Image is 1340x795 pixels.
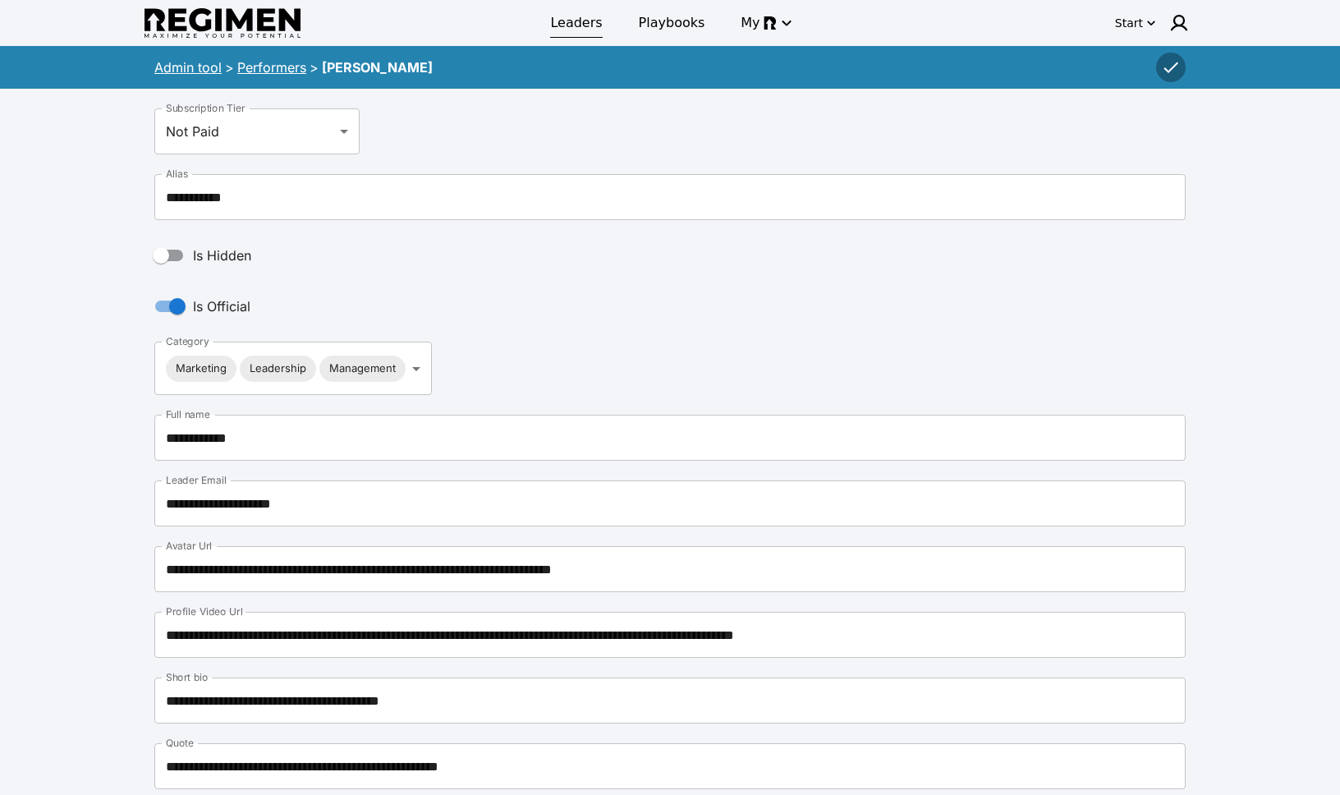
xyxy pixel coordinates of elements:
[166,604,243,618] label: Profile Video Url
[193,246,251,265] span: Is Hidden
[1115,15,1143,31] div: Start
[166,101,245,115] label: Subscription Tier
[166,334,209,348] label: Category
[166,473,227,487] label: Leader Email
[310,57,319,77] div: >
[145,8,301,39] img: Regimen logo
[166,359,236,378] span: Marketing
[1156,53,1186,82] button: Save
[166,407,209,421] label: Full name
[166,167,188,181] label: Alias
[1112,10,1159,36] button: Start
[166,670,209,684] label: Short bio
[154,59,222,76] a: Admin tool
[1169,13,1189,33] img: user icon
[322,57,433,77] div: [PERSON_NAME]
[731,8,799,38] button: My
[193,296,250,316] span: Is Official
[540,8,612,38] a: Leaders
[629,8,715,38] a: Playbooks
[154,108,360,154] div: Not Paid
[225,57,234,77] div: >
[166,539,212,553] label: Avatar Url
[639,13,705,33] span: Playbooks
[550,13,602,33] span: Leaders
[741,13,759,33] span: My
[240,359,316,378] span: Leadership
[319,359,406,378] span: Management
[237,59,306,76] a: Performers
[166,736,194,750] label: Quote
